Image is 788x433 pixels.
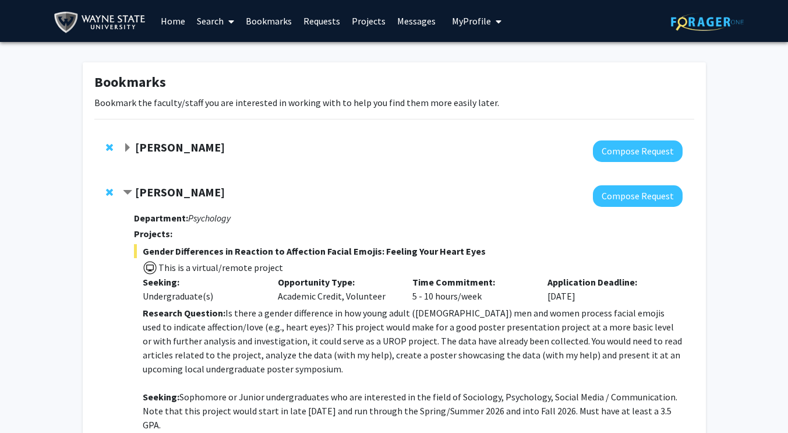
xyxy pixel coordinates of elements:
div: Academic Credit, Volunteer [269,275,404,303]
span: This is a virtual/remote project [157,262,283,273]
a: Requests [298,1,346,41]
strong: Seeking: [143,391,179,403]
span: Expand Michelle Jacobs Bookmark [123,143,132,153]
i: Psychology [188,212,231,224]
a: Projects [346,1,391,41]
button: Compose Request to Michelle Jacobs [593,140,683,162]
strong: Projects: [134,228,172,240]
span: Remove Michelle Jacobs from bookmarks [106,143,113,152]
img: Wayne State University Logo [54,9,151,36]
strong: [PERSON_NAME] [135,185,225,199]
p: Time Commitment: [412,275,530,289]
img: ForagerOne Logo [671,13,744,31]
a: Home [155,1,191,41]
span: Remove Lara Jones from bookmarks [106,188,113,197]
strong: Research Question: [143,307,225,319]
a: Bookmarks [240,1,298,41]
p: Application Deadline: [547,275,665,289]
a: Messages [391,1,441,41]
p: Is there a gender difference in how young adult ([DEMOGRAPHIC_DATA]) men and women process facial... [143,306,682,376]
iframe: Chat [9,381,50,424]
strong: Department: [134,212,188,224]
h1: Bookmarks [94,74,694,91]
button: Compose Request to Lara Jones [593,185,683,207]
div: [DATE] [539,275,674,303]
p: Opportunity Type: [278,275,395,289]
span: Contract Lara Jones Bookmark [123,188,132,198]
p: Bookmark the faculty/staff you are interested in working with to help you find them more easily l... [94,96,694,110]
a: Search [191,1,240,41]
p: Seeking: [143,275,260,289]
div: Undergraduate(s) [143,289,260,303]
p: Sophomore or Junior undergraduates who are interested in the field of Sociology, Psychology, Soci... [143,390,682,432]
span: My Profile [452,15,491,27]
div: 5 - 10 hours/week [404,275,539,303]
span: Gender Differences in Reaction to Affection Facial Emojis: Feeling Your Heart Eyes [134,244,682,258]
strong: [PERSON_NAME] [135,140,225,154]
